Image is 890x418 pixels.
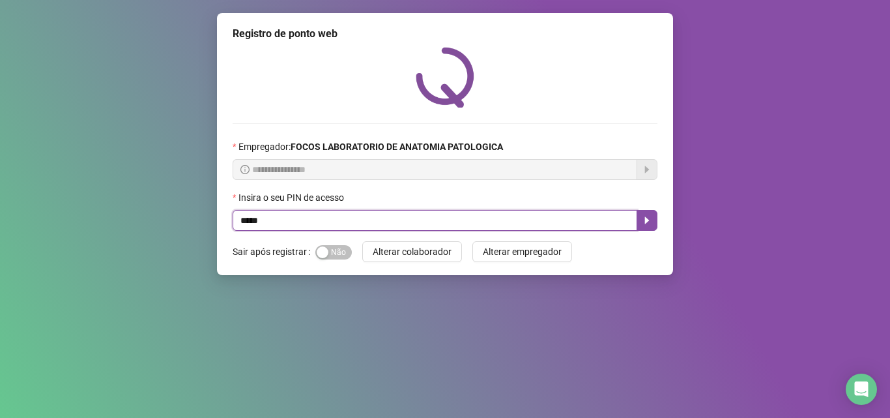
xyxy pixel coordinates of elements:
label: Insira o seu PIN de acesso [233,190,352,205]
button: Alterar empregador [472,241,572,262]
span: Alterar empregador [483,245,562,259]
span: Empregador : [238,140,503,154]
span: caret-right [642,215,652,226]
div: Registro de ponto web [233,26,657,42]
span: Alterar colaborador [373,245,452,259]
div: Open Intercom Messenger [846,374,877,405]
button: Alterar colaborador [362,241,462,262]
span: info-circle [240,165,250,174]
strong: FOCOS LABORATORIO DE ANATOMIA PATOLOGICA [291,142,503,152]
label: Sair após registrar [233,241,315,262]
img: QRPoint [416,47,474,108]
